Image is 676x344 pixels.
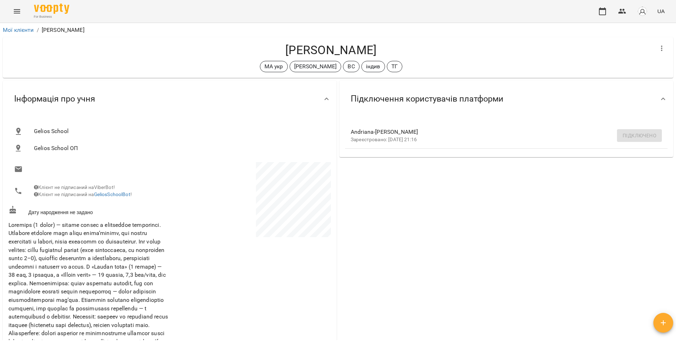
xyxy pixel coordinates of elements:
[351,93,503,104] span: Підключення користувачів платформи
[290,61,342,72] div: [PERSON_NAME]
[387,61,402,72] div: ТГ
[3,81,337,117] div: Інформація про учня
[348,62,355,71] p: ВС
[7,204,170,217] div: Дату народження не задано
[34,184,115,190] span: Клієнт не підписаний на ViberBot!
[637,6,647,16] img: avatar_s.png
[42,26,84,34] p: [PERSON_NAME]
[361,61,385,72] div: індив
[34,127,325,136] span: Gelios School
[34,4,69,14] img: Voopty Logo
[366,62,380,71] p: індив
[391,62,398,71] p: ТГ
[264,62,283,71] p: МА укр
[37,26,39,34] li: /
[657,7,665,15] span: UA
[34,191,132,197] span: Клієнт не підписаний на !
[34,144,325,153] span: Gelios School ОП
[351,136,651,143] p: Зареєстровано: [DATE] 21:16
[339,81,673,117] div: Підключення користувачів платформи
[654,5,668,18] button: UA
[343,61,359,72] div: ВС
[8,43,653,57] h4: [PERSON_NAME]
[14,93,95,104] span: Інформація про учня
[260,61,288,72] div: МА укр
[94,191,130,197] a: GeliosSchoolBot
[3,26,673,34] nav: breadcrumb
[294,62,337,71] p: [PERSON_NAME]
[3,27,34,33] a: Мої клієнти
[8,3,25,20] button: Menu
[34,15,69,19] span: For Business
[351,128,651,136] span: Andriana-[PERSON_NAME]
